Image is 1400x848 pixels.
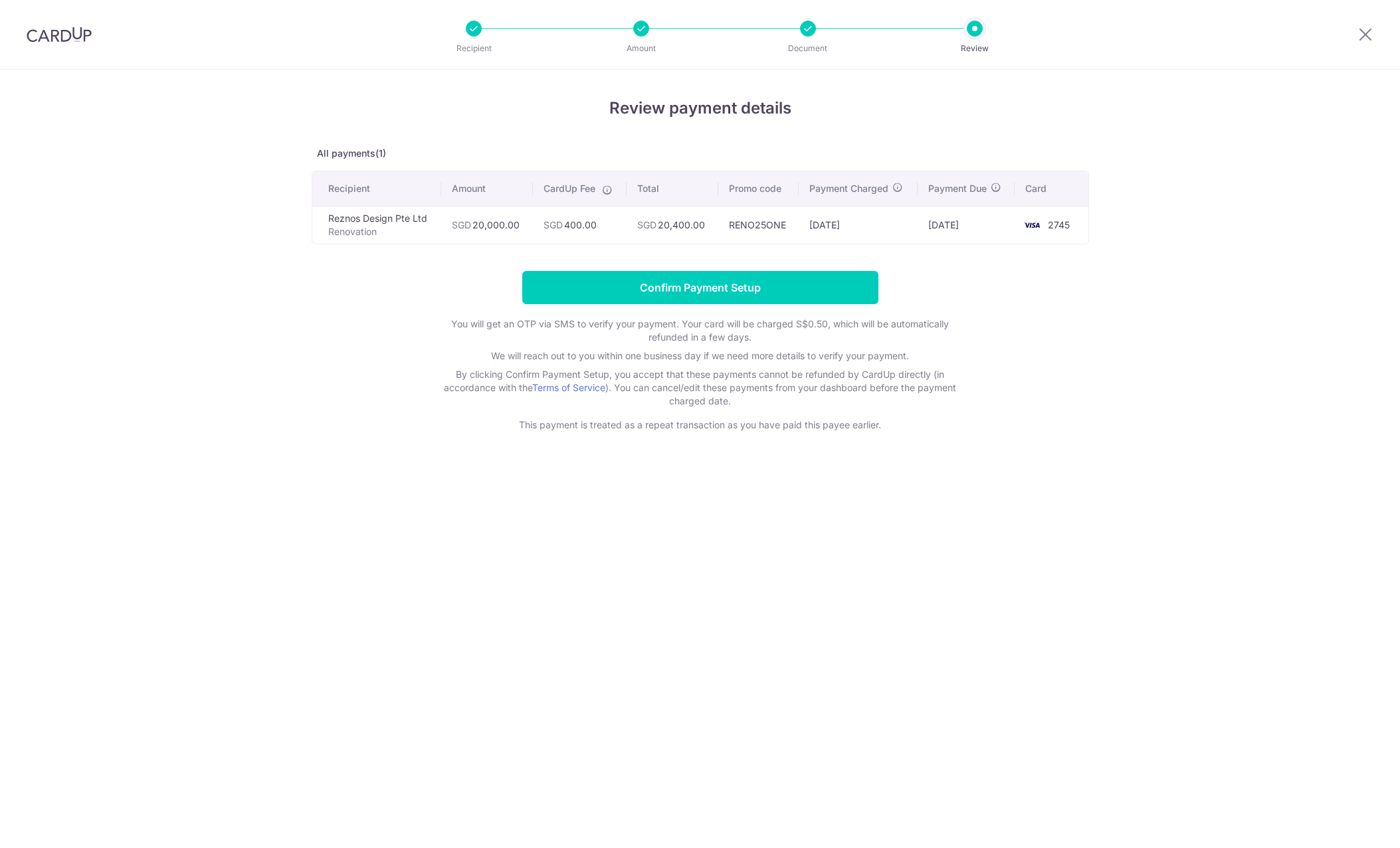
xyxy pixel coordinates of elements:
[425,42,523,55] p: Recipient
[592,42,690,55] p: Amount
[627,206,718,244] td: 20,400.00
[435,368,966,408] p: By clicking Confirm Payment Setup, you accept that these payments cannot be refunded by CardUp di...
[312,96,1089,120] h4: Review payment details
[1048,219,1070,230] span: 2745
[522,271,878,304] input: Confirm Payment Setup
[435,317,966,344] p: You will get an OTP via SMS to verify your payment. Your card will be charged S$0.50, which will ...
[1015,171,1088,206] th: Card
[918,206,1015,244] td: [DATE]
[1019,217,1045,233] img: <span class="translation_missing" title="translation missing: en.account_steps.new_confirm_form.b...
[441,206,533,244] td: 20,000.00
[435,418,966,432] p: This payment is treated as a repeat transaction as you have paid this payee earlier.
[718,171,799,206] th: Promo code
[452,219,471,230] span: SGD
[532,382,605,393] a: Terms of Service
[544,219,563,230] span: SGD
[926,42,1024,55] p: Review
[27,27,92,42] img: CardUp
[809,182,888,195] span: Payment Charged
[312,171,442,206] th: Recipient
[759,42,857,55] p: Document
[928,182,987,195] span: Payment Due
[441,171,533,206] th: Amount
[544,182,595,195] span: CardUp Fee
[627,171,718,206] th: Total
[718,206,799,244] td: RENO25ONE
[435,349,966,363] p: We will reach out to you within one business day if we need more details to verify your payment.
[312,206,442,244] td: Reznos Design Pte Ltd
[637,219,656,230] span: SGD
[533,206,626,244] td: 400.00
[799,206,917,244] td: [DATE]
[328,225,431,238] p: Renovation
[312,147,1089,160] p: All payments(1)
